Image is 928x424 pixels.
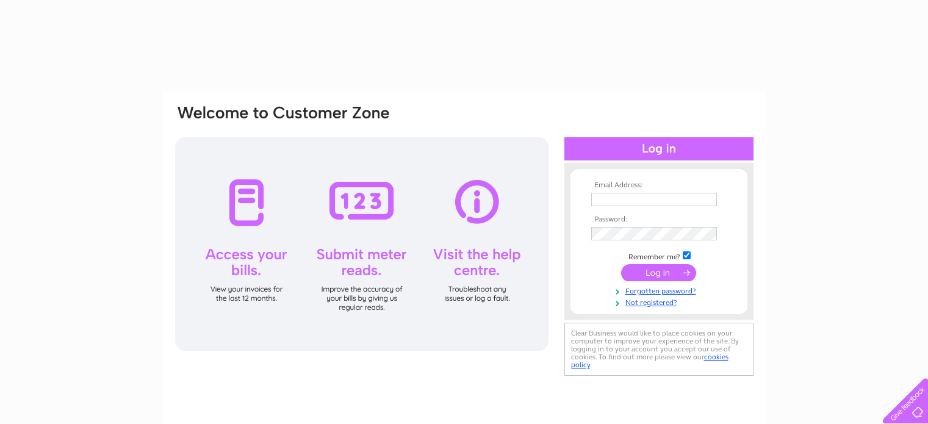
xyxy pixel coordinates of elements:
td: Remember me? [588,250,730,262]
a: Not registered? [591,296,730,307]
a: Forgotten password? [591,284,730,296]
th: Email Address: [588,181,730,190]
th: Password: [588,215,730,224]
input: Submit [621,264,696,281]
div: Clear Business would like to place cookies on your computer to improve your experience of the sit... [564,323,754,376]
a: cookies policy [571,353,728,369]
